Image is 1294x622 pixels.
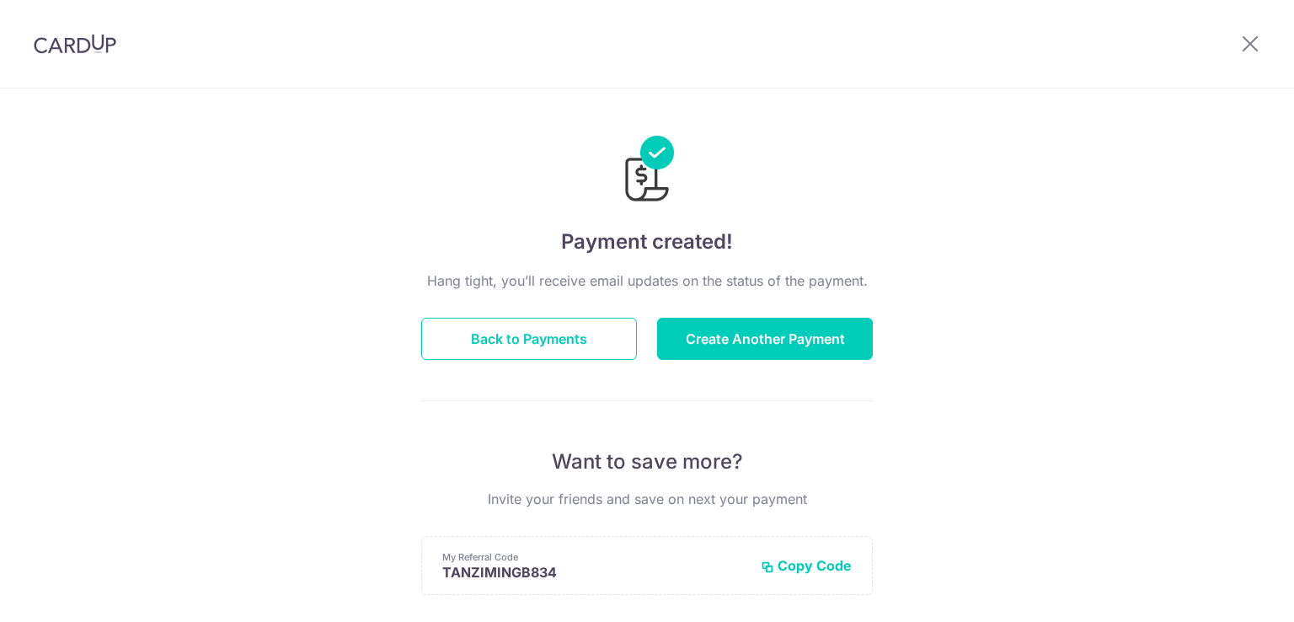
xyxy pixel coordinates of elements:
h4: Payment created! [421,227,873,257]
button: Create Another Payment [657,318,873,360]
p: Invite your friends and save on next your payment [421,489,873,509]
img: CardUp [34,34,116,54]
p: TANZIMINGB834 [442,564,747,581]
p: My Referral Code [442,550,747,564]
button: Copy Code [761,557,852,574]
p: Want to save more? [421,448,873,475]
button: Back to Payments [421,318,637,360]
img: Payments [620,136,674,206]
p: Hang tight, you’ll receive email updates on the status of the payment. [421,271,873,291]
